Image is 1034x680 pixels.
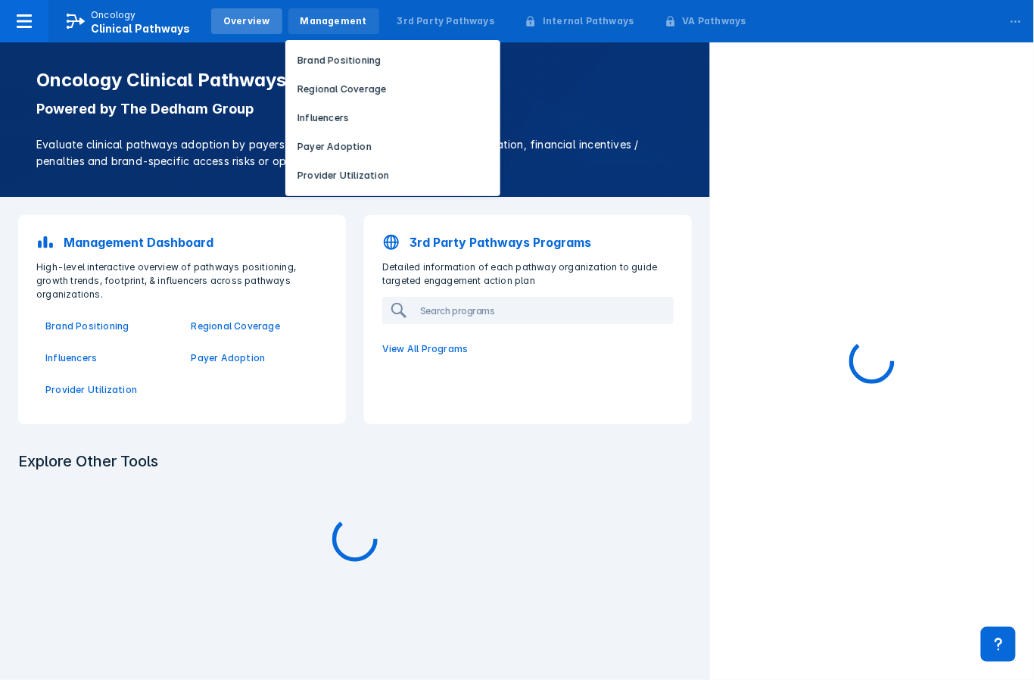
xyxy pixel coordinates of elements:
a: Management [288,8,379,34]
a: Overview [211,8,282,34]
span: Clinical Pathways [91,22,190,35]
button: Regional Coverage [285,78,500,101]
p: Payer Adoption [297,140,372,154]
p: Influencers [297,111,349,125]
button: Influencers [285,107,500,129]
p: 3rd Party Pathways Programs [410,233,591,251]
h3: Explore Other Tools [9,451,701,480]
p: Provider Utilization [297,169,389,182]
div: Management [301,14,367,28]
div: 3rd Party Pathways [397,14,495,28]
p: High-level interactive overview of pathways positioning, growth trends, footprint, & influencers ... [27,260,337,301]
p: Evaluate clinical pathways adoption by payers and providers, implementation sophistication, finan... [36,136,674,170]
div: Contact Support [981,627,1016,662]
div: Overview [223,14,270,28]
h1: Oncology Clinical Pathways Tool [36,70,674,91]
a: Influencers [45,351,173,365]
p: Oncology [91,8,136,22]
div: Internal Pathways [543,14,634,28]
a: 3rd Party Pathways [385,8,507,34]
a: Management Dashboard [27,224,337,260]
button: Provider Utilization [285,164,500,187]
button: Brand Positioning [285,49,500,72]
p: Brand Positioning [297,54,381,67]
p: Regional Coverage [297,83,386,96]
p: Management Dashboard [64,233,213,251]
a: Regional Coverage [192,320,319,333]
div: VA Pathways [683,14,746,28]
input: Search programs [414,298,672,323]
div: ... [1001,2,1031,34]
a: Brand Positioning [45,320,173,333]
p: Powered by The Dedham Group [36,100,674,118]
a: 3rd Party Pathways Programs [373,224,683,260]
a: View All Programs [373,333,683,365]
button: Payer Adoption [285,136,500,158]
a: Payer Adoption [192,351,319,365]
a: Provider Utilization [45,383,173,397]
p: Detailed information of each pathway organization to guide targeted engagement action plan [373,260,683,288]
